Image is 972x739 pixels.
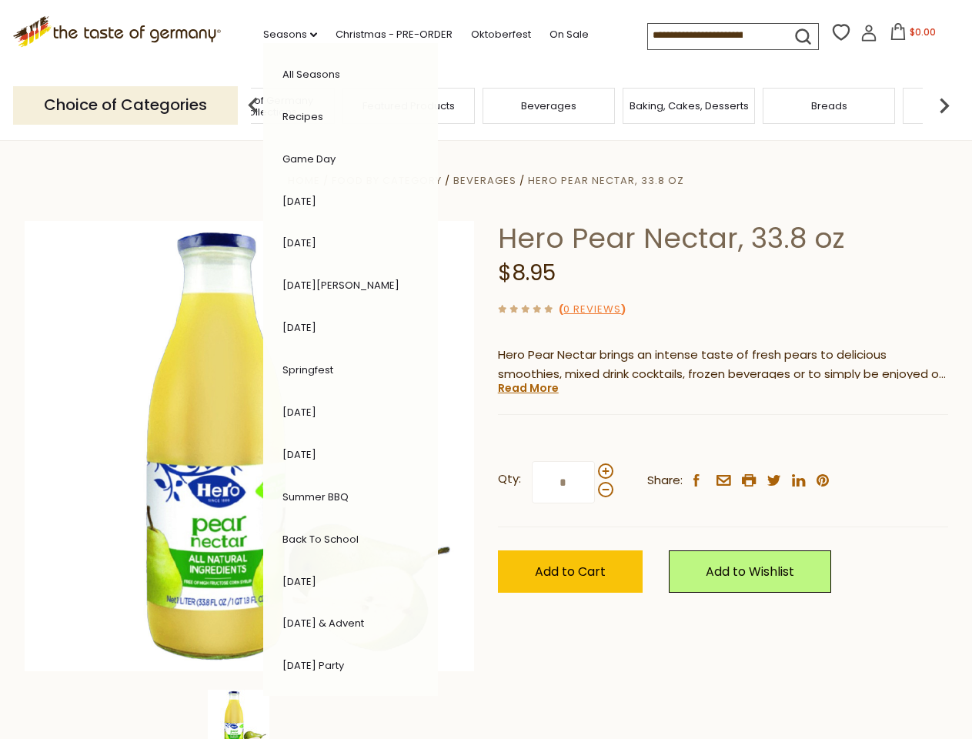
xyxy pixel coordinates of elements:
[263,26,317,43] a: Seasons
[282,236,316,250] a: [DATE]
[282,658,344,673] a: [DATE] Party
[498,258,556,288] span: $8.95
[453,173,516,188] a: Beverages
[669,550,831,593] a: Add to Wishlist
[549,26,589,43] a: On Sale
[498,380,559,396] a: Read More
[282,447,316,462] a: [DATE]
[498,346,948,384] p: Hero Pear Nectar brings an intense taste of fresh pears to delicious smoothies, mixed drink cockt...
[910,25,936,38] span: $0.00
[282,194,316,209] a: [DATE]
[13,86,238,124] p: Choice of Categories
[238,90,269,121] img: previous arrow
[929,90,960,121] img: next arrow
[528,173,684,188] a: Hero Pear Nectar, 33.8 oz
[25,221,475,671] img: Hero Pear Nectar, 33.8 oz
[498,550,643,593] button: Add to Cart
[282,490,349,504] a: Summer BBQ
[282,67,340,82] a: All Seasons
[559,302,626,316] span: ( )
[630,100,749,112] a: Baking, Cakes, Desserts
[471,26,531,43] a: Oktoberfest
[282,320,316,335] a: [DATE]
[880,23,946,46] button: $0.00
[282,152,336,166] a: Game Day
[563,302,621,318] a: 0 Reviews
[282,532,359,547] a: Back to School
[282,405,316,420] a: [DATE]
[811,100,847,112] a: Breads
[521,100,576,112] a: Beverages
[282,363,333,377] a: Springfest
[498,470,521,489] strong: Qty:
[647,471,683,490] span: Share:
[498,221,948,256] h1: Hero Pear Nectar, 33.8 oz
[532,461,595,503] input: Qty:
[282,109,323,124] a: Recipes
[336,26,453,43] a: Christmas - PRE-ORDER
[535,563,606,580] span: Add to Cart
[282,278,399,293] a: [DATE][PERSON_NAME]
[282,616,364,630] a: [DATE] & Advent
[282,574,316,589] a: [DATE]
